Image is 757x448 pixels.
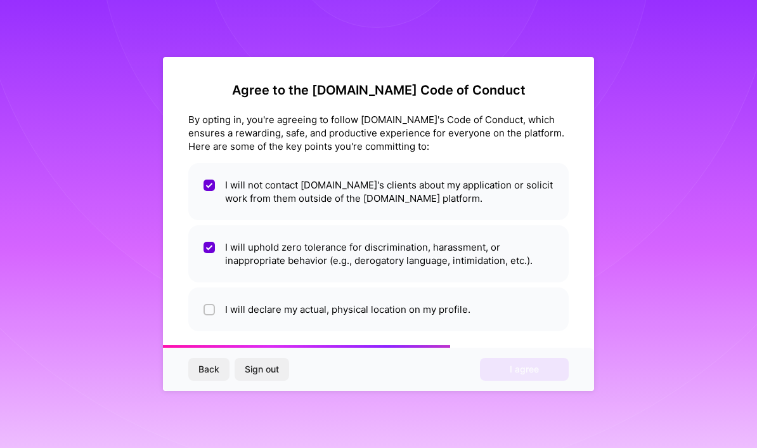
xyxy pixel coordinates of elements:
[188,358,230,381] button: Back
[235,358,289,381] button: Sign out
[188,82,569,98] h2: Agree to the [DOMAIN_NAME] Code of Conduct
[188,163,569,220] li: I will not contact [DOMAIN_NAME]'s clients about my application or solicit work from them outside...
[188,113,569,153] div: By opting in, you're agreeing to follow [DOMAIN_NAME]'s Code of Conduct, which ensures a rewardin...
[198,363,219,376] span: Back
[245,363,279,376] span: Sign out
[188,287,569,331] li: I will declare my actual, physical location on my profile.
[188,225,569,282] li: I will uphold zero tolerance for discrimination, harassment, or inappropriate behavior (e.g., der...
